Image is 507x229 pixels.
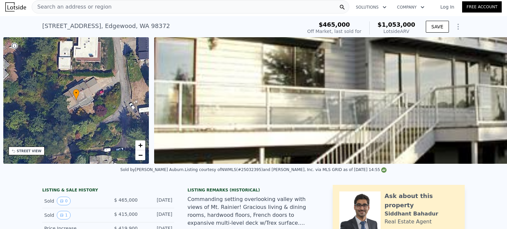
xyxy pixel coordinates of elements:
[378,21,415,28] span: $1,053,000
[462,1,502,13] a: Free Account
[5,2,26,12] img: Lotside
[73,89,80,100] div: •
[452,20,465,33] button: Show Options
[138,151,143,159] span: −
[351,1,392,13] button: Solutions
[135,140,145,150] a: Zoom in
[42,21,170,31] div: [STREET_ADDRESS] , Edgewood , WA 98372
[432,4,462,10] a: Log In
[57,197,71,205] button: View historical data
[381,167,387,173] img: NWMLS Logo
[42,187,174,194] div: LISTING & SALE HISTORY
[44,197,103,205] div: Sold
[378,28,415,35] div: Lotside ARV
[73,90,80,96] span: •
[319,21,350,28] span: $465,000
[114,212,138,217] span: $ 415,000
[426,21,449,33] button: SAVE
[187,187,320,193] div: Listing Remarks (Historical)
[120,167,185,172] div: Sold by [PERSON_NAME] Auburn .
[385,191,458,210] div: Ask about this property
[135,150,145,160] a: Zoom out
[385,218,432,226] div: Real Estate Agent
[44,211,103,219] div: Sold
[143,211,172,219] div: [DATE]
[185,167,387,172] div: Listing courtesy of NWMLS (#25032395) and [PERSON_NAME], Inc. via MLS GRID as of [DATE] 14:55
[32,3,112,11] span: Search an address or region
[307,28,361,35] div: Off Market, last sold for
[187,195,320,227] div: Commanding setting overlooking valley with views of Mt. Rainier! Gracious living & dining rooms, ...
[114,197,138,203] span: $ 465,000
[143,197,172,205] div: [DATE]
[17,149,42,154] div: STREET VIEW
[57,211,71,219] button: View historical data
[138,141,143,149] span: +
[392,1,430,13] button: Company
[385,210,438,218] div: Siddhant Bahadur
